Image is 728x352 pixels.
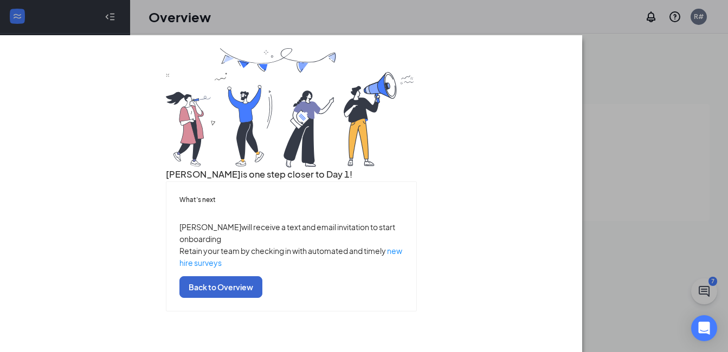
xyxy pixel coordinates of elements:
[179,276,262,298] button: Back to Overview
[179,246,402,268] a: new hire surveys
[179,245,403,269] p: Retain your team by checking in with automated and timely
[691,315,717,341] div: Open Intercom Messenger
[166,48,415,167] img: you are all set
[166,167,417,181] h3: [PERSON_NAME] is one step closer to Day 1!
[179,221,403,245] p: [PERSON_NAME] will receive a text and email invitation to start onboarding
[179,195,403,205] h5: What’s next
